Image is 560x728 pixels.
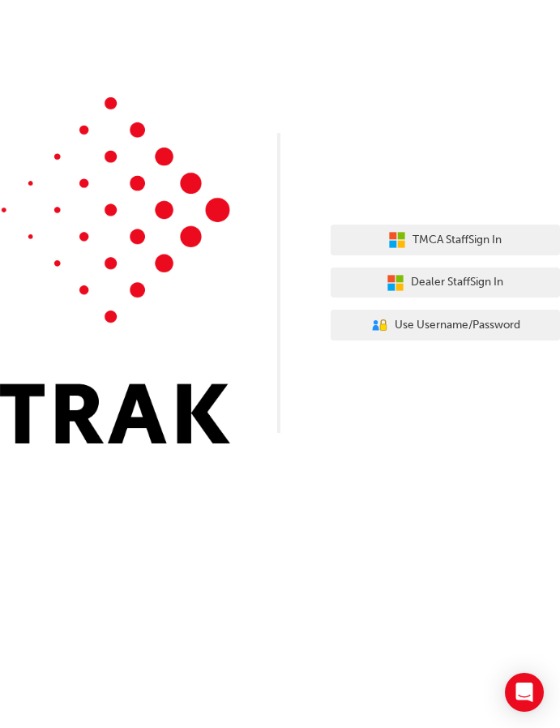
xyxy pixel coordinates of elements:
span: Dealer Staff Sign In [411,273,503,292]
div: Open Intercom Messenger [505,673,544,712]
span: Use Username/Password [395,316,520,335]
span: TMCA Staff Sign In [413,231,502,250]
